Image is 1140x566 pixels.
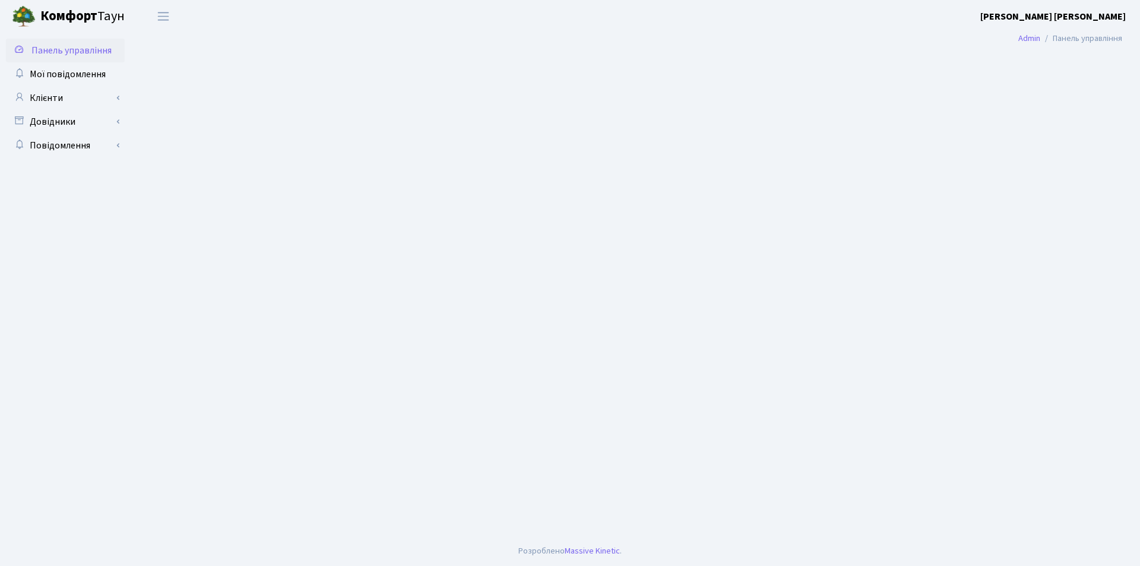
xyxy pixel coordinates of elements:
nav: breadcrumb [1000,26,1140,51]
div: Розроблено . [518,545,622,558]
span: Мої повідомлення [30,68,106,81]
a: Massive Kinetic [565,545,620,557]
a: Довідники [6,110,125,134]
a: Панель управління [6,39,125,62]
b: Комфорт [40,7,97,26]
span: Таун [40,7,125,27]
a: [PERSON_NAME] [PERSON_NAME] [980,10,1126,24]
button: Переключити навігацію [148,7,178,26]
a: Клієнти [6,86,125,110]
span: Панель управління [31,44,112,57]
a: Admin [1018,32,1040,45]
b: [PERSON_NAME] [PERSON_NAME] [980,10,1126,23]
li: Панель управління [1040,32,1122,45]
a: Мої повідомлення [6,62,125,86]
a: Повідомлення [6,134,125,157]
img: logo.png [12,5,36,29]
